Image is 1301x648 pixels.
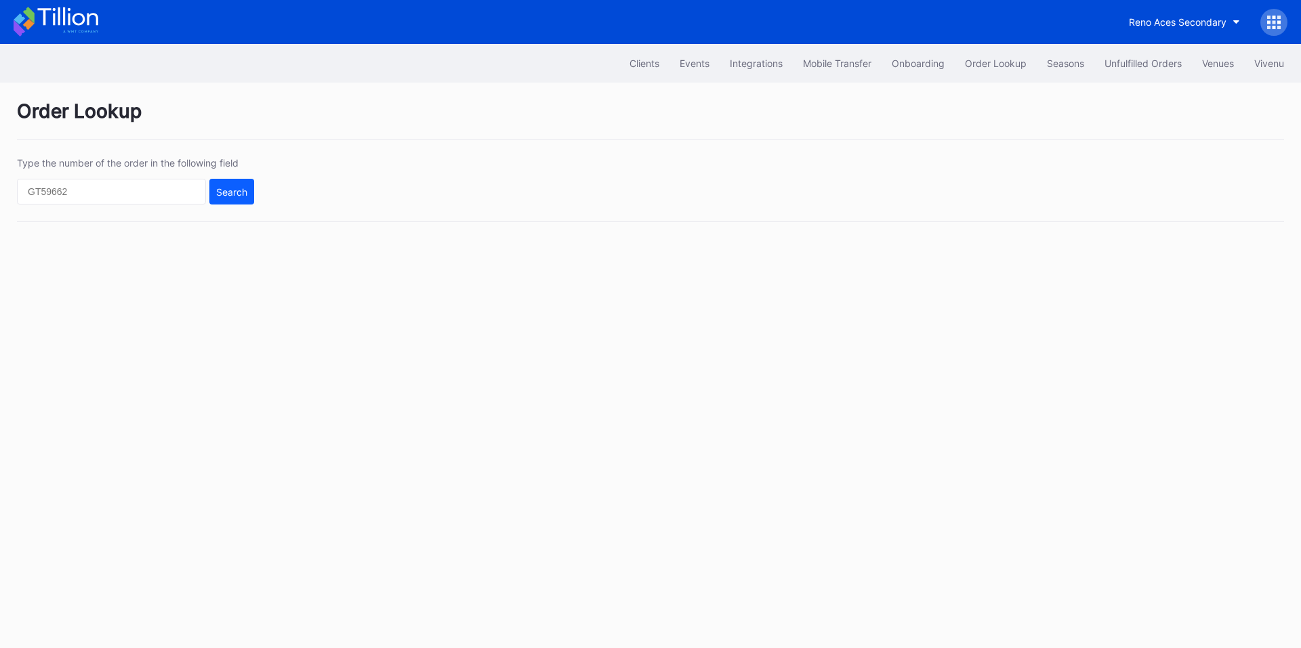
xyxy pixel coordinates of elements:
[882,51,955,76] button: Onboarding
[209,179,254,204] button: Search
[793,51,882,76] button: Mobile Transfer
[17,157,254,169] div: Type the number of the order in the following field
[619,51,669,76] button: Clients
[1129,16,1226,28] div: Reno Aces Secondary
[1047,58,1084,69] div: Seasons
[955,51,1037,76] button: Order Lookup
[629,58,659,69] div: Clients
[669,51,720,76] button: Events
[730,58,783,69] div: Integrations
[803,58,871,69] div: Mobile Transfer
[17,179,206,204] input: GT59662
[17,100,1284,140] div: Order Lookup
[965,58,1027,69] div: Order Lookup
[1119,9,1250,35] button: Reno Aces Secondary
[1104,58,1182,69] div: Unfulfilled Orders
[1244,51,1294,76] button: Vivenu
[1037,51,1094,76] button: Seasons
[216,186,247,198] div: Search
[680,58,709,69] div: Events
[720,51,793,76] button: Integrations
[1254,58,1284,69] div: Vivenu
[892,58,945,69] div: Onboarding
[1202,58,1234,69] div: Venues
[1094,51,1192,76] button: Unfulfilled Orders
[1192,51,1244,76] button: Venues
